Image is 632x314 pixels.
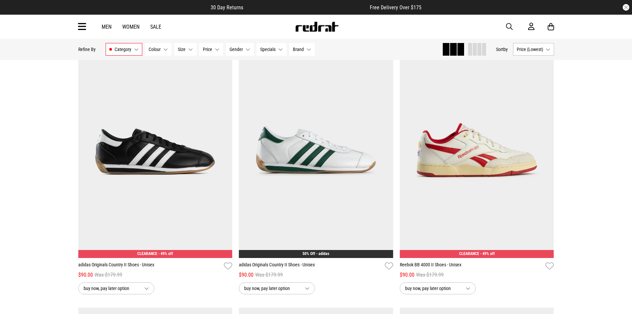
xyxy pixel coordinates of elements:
span: Was $179.99 [95,271,122,279]
span: $90.00 [400,271,414,279]
span: - 49% off [480,251,495,256]
button: Colour [145,43,172,56]
img: Reebok Bb 4000 Ii Shoes - Unisex in White [400,42,554,258]
img: Redrat logo [295,22,339,32]
button: Specials [257,43,287,56]
span: buy now, pay later option [405,284,460,292]
span: $90.00 [78,271,93,279]
img: Adidas Originals Country Ii Shoes - Unisex in Black [78,42,233,258]
span: 30 Day Returns [211,4,243,11]
a: Men [102,24,112,30]
button: buy now, pay later option [239,282,315,294]
button: Gender [226,43,254,56]
img: Adidas Originals Country Ii Shoes - Unisex in White [239,42,393,258]
span: Gender [230,47,243,52]
a: Reebok BB 4000 II Shoes - Unisex [400,261,543,271]
button: Size [174,43,197,56]
button: Open LiveChat chat widget [5,3,25,23]
span: buy now, pay later option [84,284,139,292]
a: Women [122,24,140,30]
span: - 49% off [158,251,173,256]
span: Brand [293,47,304,52]
button: Category [106,43,142,56]
span: Was $179.99 [416,271,444,279]
iframe: Customer reviews powered by Trustpilot [257,4,356,11]
span: Free Delivery Over $175 [370,4,421,11]
span: Specials [260,47,276,52]
span: Size [178,47,186,52]
button: Price [199,43,223,56]
span: by [503,47,508,52]
a: Sale [150,24,161,30]
button: Brand [289,43,315,56]
a: 50% Off - adidas [303,251,329,256]
a: adidas Originals Country II Shoes - Unisex [78,261,222,271]
span: CLEARANCE [137,251,157,256]
button: Sortby [496,45,508,53]
span: Price [203,47,212,52]
button: buy now, pay later option [400,282,476,294]
span: Price (Lowest) [517,47,543,52]
button: buy now, pay later option [78,282,154,294]
button: Price (Lowest) [513,43,554,56]
a: adidas Originals Country II Shoes - Unisex [239,261,382,271]
span: Category [115,47,131,52]
span: CLEARANCE [459,251,479,256]
span: Colour [149,47,161,52]
span: buy now, pay later option [244,284,300,292]
span: $90.00 [239,271,254,279]
span: Was $179.99 [255,271,283,279]
p: Refine By [78,47,96,52]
